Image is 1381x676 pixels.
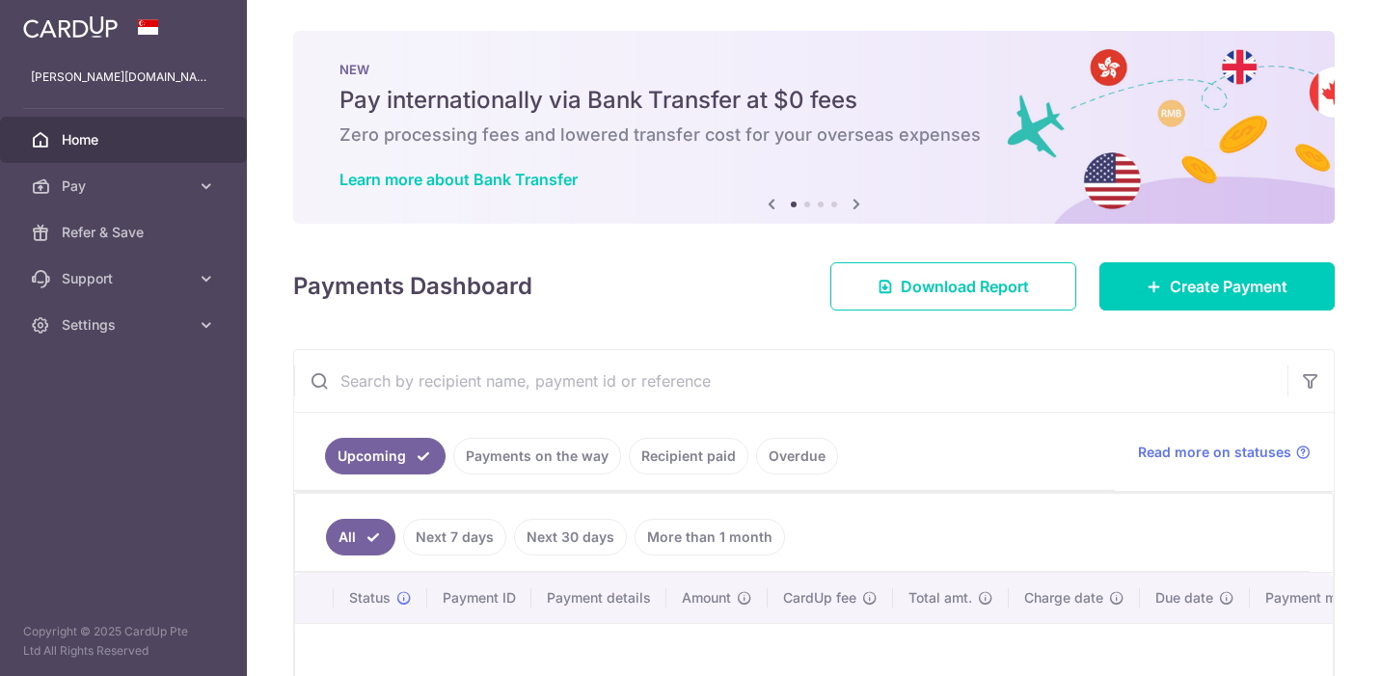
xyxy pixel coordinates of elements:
a: Upcoming [325,438,446,474]
span: Download Report [901,275,1029,298]
a: Read more on statuses [1138,443,1311,462]
a: Overdue [756,438,838,474]
a: All [326,519,395,555]
p: NEW [339,62,1288,77]
span: Settings [62,315,189,335]
img: CardUp [23,15,118,39]
a: Download Report [830,262,1076,311]
h4: Payments Dashboard [293,269,532,304]
a: Create Payment [1099,262,1335,311]
span: Create Payment [1170,275,1287,298]
span: Amount [682,588,731,608]
input: Search by recipient name, payment id or reference [294,350,1287,412]
a: Next 30 days [514,519,627,555]
th: Payment details [531,573,666,623]
span: Support [62,269,189,288]
a: Next 7 days [403,519,506,555]
th: Payment ID [427,573,531,623]
span: Home [62,130,189,149]
span: Due date [1155,588,1213,608]
span: Total amt. [908,588,972,608]
h5: Pay internationally via Bank Transfer at $0 fees [339,85,1288,116]
p: [PERSON_NAME][DOMAIN_NAME][EMAIL_ADDRESS][PERSON_NAME][DOMAIN_NAME] [31,68,216,87]
a: More than 1 month [635,519,785,555]
a: Learn more about Bank Transfer [339,170,578,189]
span: Charge date [1024,588,1103,608]
span: CardUp fee [783,588,856,608]
h6: Zero processing fees and lowered transfer cost for your overseas expenses [339,123,1288,147]
span: Read more on statuses [1138,443,1291,462]
span: Status [349,588,391,608]
a: Recipient paid [629,438,748,474]
a: Payments on the way [453,438,621,474]
span: Refer & Save [62,223,189,242]
span: Pay [62,176,189,196]
img: Bank transfer banner [293,31,1335,224]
